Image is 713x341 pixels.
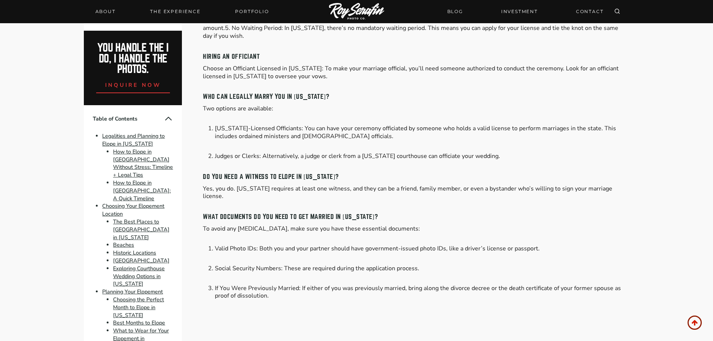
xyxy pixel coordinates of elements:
[102,132,165,147] a: Legalities and Planning to Elope in [US_STATE]
[203,212,629,222] h4: What Documents Do You Need to Get Married in [US_STATE]?
[91,6,274,17] nav: Primary Navigation
[231,6,273,17] a: Portfolio
[113,241,134,249] a: Beaches
[215,152,629,160] li: Judges or Clerks: Alternatively, a judge or clerk from a [US_STATE] courthouse can officiate your...
[329,3,384,21] img: Logo of Roy Serafin Photo Co., featuring stylized text in white on a light background, representi...
[113,179,171,202] a: How to Elope in [GEOGRAPHIC_DATA]: A Quick Timeline
[113,265,165,288] a: Exploring Courthouse Wedding Options in [US_STATE]
[113,148,173,179] a: How to Elope in [GEOGRAPHIC_DATA] Without Stress: Timeline + Legal Tips
[113,218,170,241] a: The Best Places to [GEOGRAPHIC_DATA] in [US_STATE]
[443,5,467,18] a: BLOG
[203,16,629,40] p: 4. Pay the License Fee: Be prepared to pay a fee for the marriage license. Keep in mind that fees...
[91,6,120,17] a: About
[105,81,161,89] span: inquire now
[113,319,165,327] a: Best Months to Elope
[612,6,622,17] button: View Search Form
[203,172,629,182] h4: Do You Need a Witness to Elope in [US_STATE]?
[146,6,205,17] a: THE EXPERIENCE
[92,43,174,75] h2: You handle the i do, I handle the photos.
[93,115,164,123] span: Table of Contents
[203,65,629,80] p: Choose an Officiant Licensed in [US_STATE]: To make your marriage official, you’ll need someone a...
[164,114,173,123] button: Collapse Table of Contents
[215,245,629,253] li: Valid Photo IDs: Both you and your partner should have government-issued photo IDs, like a driver...
[215,284,629,300] li: If You Were Previously Married: If either of you was previously married, bring along the divorce ...
[113,257,170,264] a: [GEOGRAPHIC_DATA]
[497,5,542,18] a: INVESTMENT
[203,105,629,113] p: Two options are available:
[572,5,608,18] a: CONTACT
[215,265,629,273] li: Social Security Numbers: These are required during the application process.
[113,296,164,319] a: Choosing the Perfect Month to Elope in [US_STATE]
[203,52,629,62] h4: Hiring an Officiant
[203,185,629,201] p: Yes, you do. [US_STATE] requires at least one witness, and they can be a friend, family member, o...
[203,225,629,233] p: To avoid any [MEDICAL_DATA], make sure you have these essential documents:
[443,5,608,18] nav: Secondary Navigation
[203,92,629,102] h4: Who Can Legally Marry You in [US_STATE]?
[215,125,629,140] li: [US_STATE]-Licensed Officiants: You can have your ceremony officiated by someone who holds a vali...
[113,249,156,256] a: Historic Locations
[96,75,170,93] a: inquire now
[102,288,163,295] a: Planning Your Elopement
[102,203,164,218] a: Choosing Your Elopement Location
[688,316,702,330] a: Scroll to top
